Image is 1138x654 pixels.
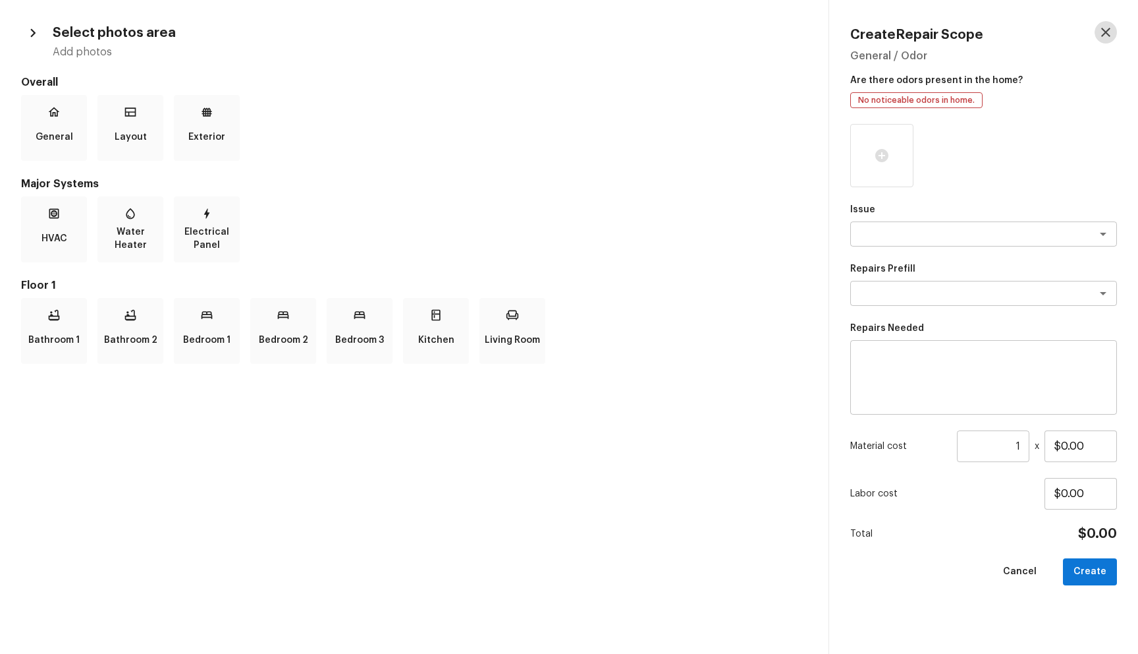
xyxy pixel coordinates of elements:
p: Bedroom 3 [335,327,384,353]
p: Issue [850,203,1117,216]
p: Living Room [485,327,540,353]
button: Create [1063,558,1117,585]
p: General [36,124,73,150]
p: Material cost [850,440,952,453]
p: HVAC [41,225,67,252]
button: Cancel [992,558,1047,585]
button: Open [1094,284,1112,303]
p: Repairs Needed [850,322,1117,335]
p: Bedroom 1 [183,327,230,353]
p: Bedroom 2 [259,327,308,353]
span: No noticeable odors in home. [853,94,979,107]
p: Layout [115,124,147,150]
h5: General / Odor [850,49,1117,63]
button: Open [1094,225,1112,243]
h4: Create Repair Scope [850,26,983,44]
p: Repairs Prefill [850,262,1117,276]
p: Electrical Panel [176,225,237,252]
p: Bathroom 2 [104,327,157,353]
p: Labor cost [850,487,1044,500]
p: Exterior [188,124,225,150]
p: Bathroom 1 [28,327,80,353]
h5: Floor 1 [21,278,807,293]
div: x [850,431,1117,462]
p: Are there odors present in the home? [850,69,1117,87]
h5: Overall [21,75,807,90]
h4: $0.00 [1078,525,1117,543]
p: Total [850,527,873,541]
h5: Major Systems [21,177,807,191]
h5: Add photos [53,45,807,59]
p: Water Heater [100,225,161,252]
h4: Select photos area [53,24,176,42]
p: Kitchen [418,327,454,353]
